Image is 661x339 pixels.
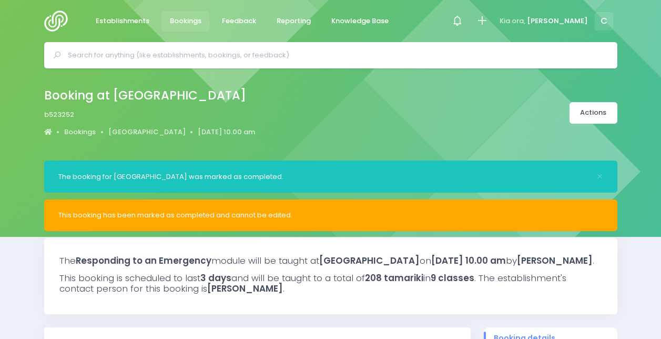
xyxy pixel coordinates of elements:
[44,11,74,32] img: Logo
[87,11,158,32] a: Establishments
[58,210,603,221] div: This booking has been marked as completed and cannot be edited.
[44,109,74,120] span: b523252
[323,11,398,32] a: Knowledge Base
[64,127,96,137] a: Bookings
[222,16,256,26] span: Feedback
[96,16,149,26] span: Establishments
[277,16,311,26] span: Reporting
[527,16,588,26] span: [PERSON_NAME]
[517,254,593,267] strong: [PERSON_NAME]
[500,16,525,26] span: Kia ora,
[44,88,247,103] h2: Booking at [GEOGRAPHIC_DATA]
[207,282,283,295] strong: [PERSON_NAME]
[200,272,231,284] strong: 3 days
[59,255,602,266] h3: The module will be taught at on by .
[76,254,211,267] strong: Responding to an Emergency
[319,254,420,267] strong: [GEOGRAPHIC_DATA]
[59,273,602,294] h3: This booking is scheduled to last and will be taught to a total of in . The establishment's conta...
[596,173,603,180] button: Close
[170,16,201,26] span: Bookings
[595,12,613,31] span: C
[198,127,255,137] a: [DATE] 10.00 am
[58,172,589,182] div: The booking for [GEOGRAPHIC_DATA] was marked as completed.
[108,127,186,137] a: [GEOGRAPHIC_DATA]
[365,272,423,284] strong: 208 tamariki
[431,254,506,267] strong: [DATE] 10.00 am
[570,102,617,124] a: Actions
[268,11,320,32] a: Reporting
[213,11,265,32] a: Feedback
[68,47,603,63] input: Search for anything (like establishments, bookings, or feedback)
[431,272,474,284] strong: 9 classes
[161,11,210,32] a: Bookings
[331,16,389,26] span: Knowledge Base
